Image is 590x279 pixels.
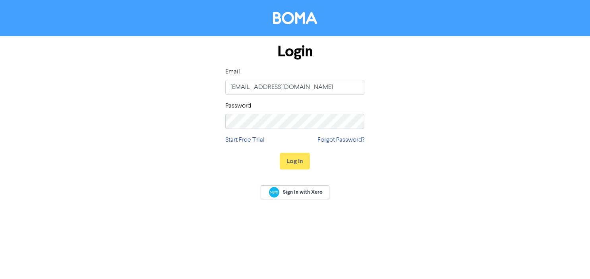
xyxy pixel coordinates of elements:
[269,187,279,198] img: Xero logo
[225,135,265,145] a: Start Free Trial
[317,135,364,145] a: Forgot Password?
[283,189,323,196] span: Sign In with Xero
[261,185,329,199] a: Sign In with Xero
[273,12,317,24] img: BOMA Logo
[225,101,251,111] label: Password
[280,153,310,169] button: Log In
[225,42,364,61] h1: Login
[225,67,240,77] label: Email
